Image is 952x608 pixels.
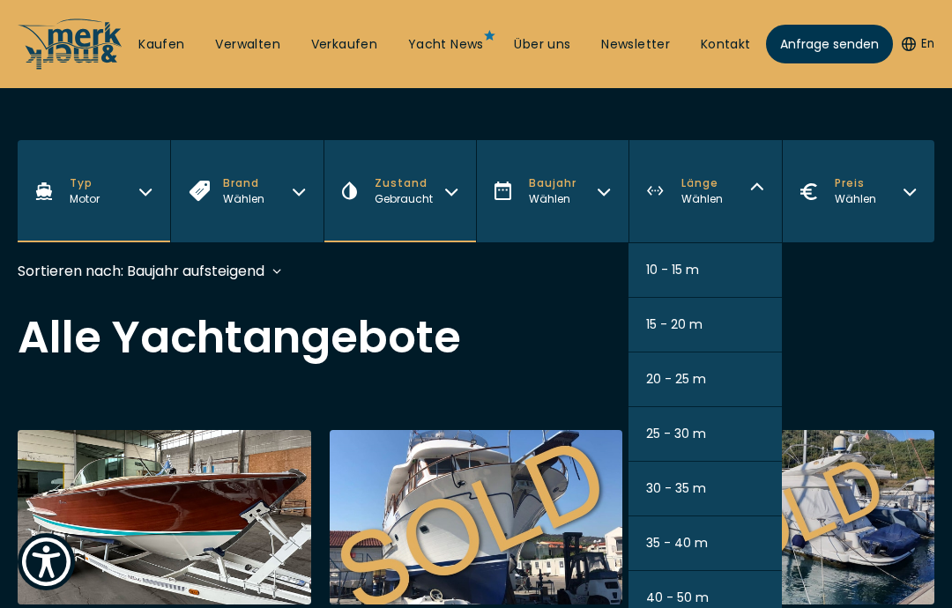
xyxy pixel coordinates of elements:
[646,425,706,443] span: 25 - 30 m
[681,191,723,207] div: Wählen
[646,261,699,279] span: 10 - 15 m
[529,175,576,191] span: Baujahr
[223,175,264,191] span: Brand
[18,140,170,242] button: TypMotor
[375,175,433,191] span: Zustand
[18,260,264,282] div: Sortieren nach: Baujahr aufsteigend
[835,191,876,207] div: Wählen
[408,36,484,54] a: Yacht News
[311,36,378,54] a: Verkaufen
[646,479,706,498] span: 30 - 35 m
[138,36,184,54] a: Kaufen
[646,370,706,389] span: 20 - 25 m
[628,140,781,242] button: LängeWählen
[646,315,703,334] span: 15 - 20 m
[514,36,570,54] a: Über uns
[646,589,709,607] span: 40 - 50 m
[628,298,781,352] button: 15 - 20 m
[628,407,781,462] button: 25 - 30 m
[628,352,781,407] button: 20 - 25 m
[780,35,879,54] span: Anfrage senden
[476,140,628,242] button: BaujahrWählen
[215,36,280,54] a: Verwalten
[170,140,323,242] button: BrandWählen
[701,36,751,54] a: Kontakt
[628,516,781,571] button: 35 - 40 m
[70,175,100,191] span: Typ
[70,191,100,206] span: Motor
[782,140,934,242] button: PreisWählen
[628,462,781,516] button: 30 - 35 m
[18,315,934,360] h2: Alle Yachtangebote
[375,191,433,206] span: Gebraucht
[646,534,708,552] span: 35 - 40 m
[681,175,723,191] span: Länge
[601,36,670,54] a: Newsletter
[835,175,876,191] span: Preis
[628,243,781,298] button: 10 - 15 m
[766,25,893,63] a: Anfrage senden
[529,191,576,207] div: Wählen
[223,191,264,207] div: Wählen
[18,533,75,590] button: Show Accessibility Preferences
[902,35,934,53] button: En
[324,140,476,242] button: ZustandGebraucht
